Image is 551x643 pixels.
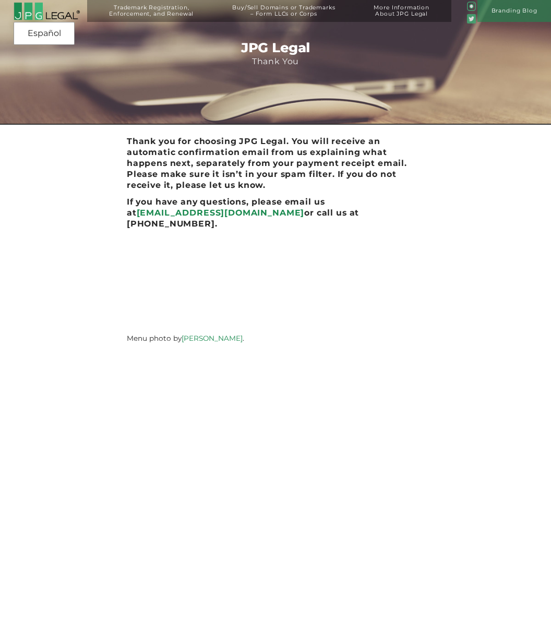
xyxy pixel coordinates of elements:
a: [PERSON_NAME] [182,334,243,342]
img: 2016-logo-black-letters-3-r.png [14,2,80,20]
a: Trademark Registration,Enforcement, and Renewal [92,5,210,27]
img: Twitter_Social_Icon_Rounded_Square_Color-mid-green3-90.png [467,14,476,23]
a: More InformationAbout JPG Legal [357,5,446,27]
a: Español [17,24,71,43]
a: Buy/Sell Domains or Trademarks– Form LLCs or Corps [216,5,352,27]
h2: Thank you for choosing JPG Legal. You will receive an automatic confirmation email from us explai... [127,136,424,191]
small: Menu photo by . [127,334,244,342]
a: [EMAIL_ADDRESS][DOMAIN_NAME] [137,208,305,218]
img: glyph-logo_May2016-green3-90.png [467,2,476,11]
h2: If you have any questions, please email us at or call us at [PHONE_NUMBER]. [127,196,424,229]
